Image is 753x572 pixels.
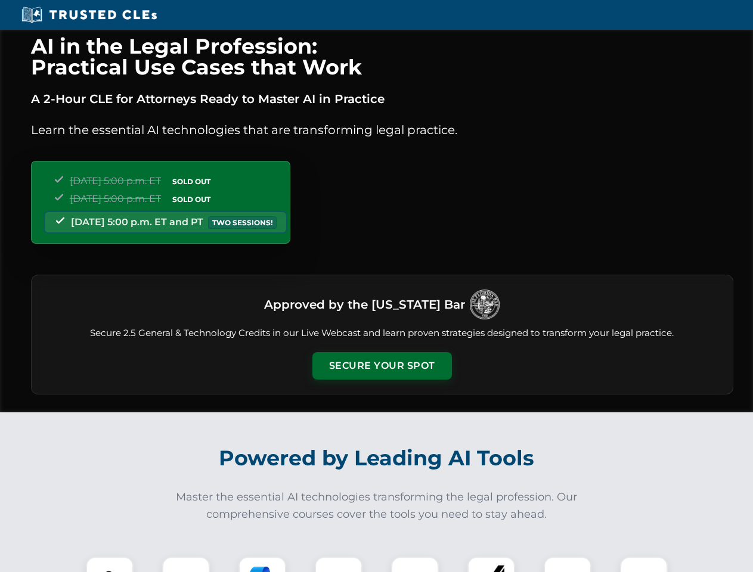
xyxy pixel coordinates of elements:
span: [DATE] 5:00 p.m. ET [70,175,161,186]
p: Master the essential AI technologies transforming the legal profession. Our comprehensive courses... [168,489,585,523]
p: Learn the essential AI technologies that are transforming legal practice. [31,120,733,139]
p: A 2-Hour CLE for Attorneys Ready to Master AI in Practice [31,89,733,108]
h2: Powered by Leading AI Tools [47,437,707,479]
span: SOLD OUT [168,193,215,206]
img: Trusted CLEs [18,6,160,24]
span: SOLD OUT [168,175,215,188]
button: Secure Your Spot [312,352,452,380]
img: Logo [470,290,500,319]
h1: AI in the Legal Profession: Practical Use Cases that Work [31,36,733,77]
span: [DATE] 5:00 p.m. ET [70,193,161,204]
h3: Approved by the [US_STATE] Bar [264,294,465,315]
p: Secure 2.5 General & Technology Credits in our Live Webcast and learn proven strategies designed ... [46,327,718,340]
